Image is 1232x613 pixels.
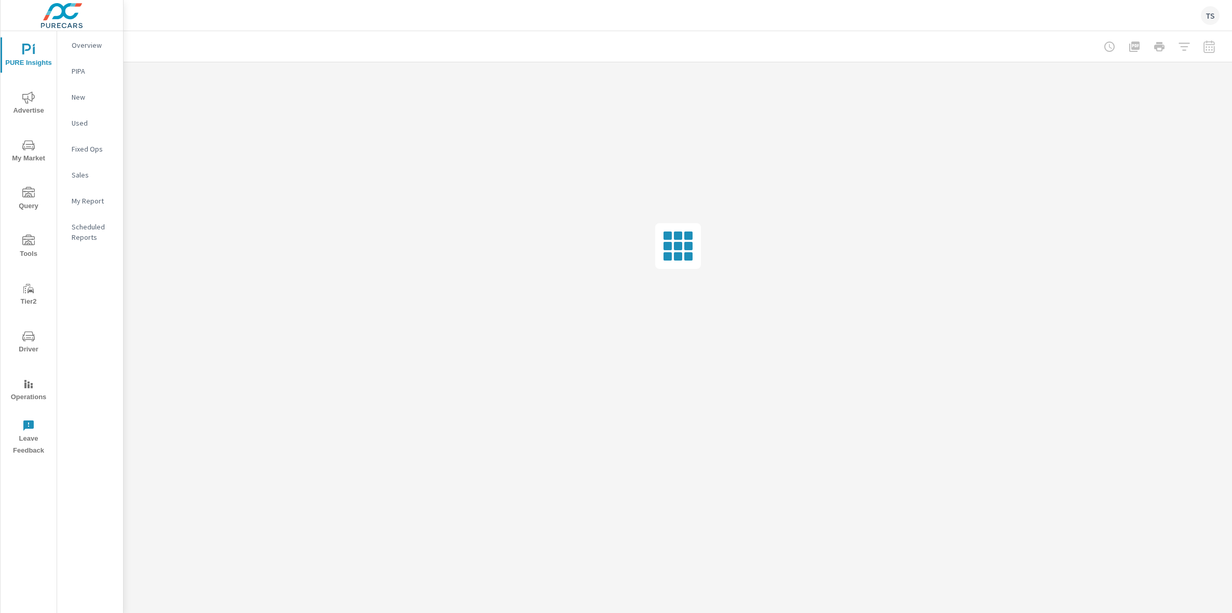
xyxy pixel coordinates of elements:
p: Overview [72,40,115,50]
p: Scheduled Reports [72,222,115,242]
p: Used [72,118,115,128]
p: PIPA [72,66,115,76]
div: Overview [57,37,123,53]
span: PURE Insights [4,44,53,69]
span: Advertise [4,91,53,117]
div: nav menu [1,31,57,461]
div: Sales [57,167,123,183]
div: Used [57,115,123,131]
div: Fixed Ops [57,141,123,157]
p: Fixed Ops [72,144,115,154]
span: Leave Feedback [4,419,53,457]
p: My Report [72,196,115,206]
span: My Market [4,139,53,165]
div: New [57,89,123,105]
p: New [72,92,115,102]
p: Sales [72,170,115,180]
div: My Report [57,193,123,209]
span: Tools [4,235,53,260]
span: Operations [4,378,53,403]
span: Tier2 [4,282,53,308]
div: PIPA [57,63,123,79]
div: TS [1201,6,1220,25]
div: Scheduled Reports [57,219,123,245]
span: Driver [4,330,53,356]
span: Query [4,187,53,212]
